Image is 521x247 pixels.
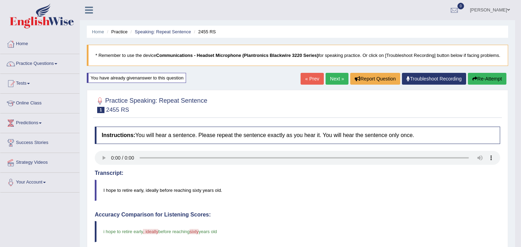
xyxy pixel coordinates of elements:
[402,73,466,85] a: Troubleshoot Recording
[350,73,400,85] button: Report Question
[0,133,79,151] a: Success Stories
[190,229,199,234] span: sixty
[95,96,207,113] h2: Practice Speaking: Repeat Sentence
[199,229,217,234] span: years old
[106,107,129,113] small: 2455 RS
[95,170,500,176] h4: Transcript:
[0,94,79,111] a: Online Class
[95,212,500,218] h4: Accuracy Comparison for Listening Scores:
[468,73,506,85] button: Re-Attempt
[87,45,508,66] blockquote: * Remember to use the device for speaking practice. Or click on [Troubleshoot Recording] button b...
[103,229,143,234] span: i hope to retire early
[102,132,135,138] b: Instructions:
[192,28,216,35] li: 2455 RS
[95,180,500,201] blockquote: I hope to retire early, ideally before reaching sixty years old.
[97,107,104,113] span: 1
[95,127,500,144] h4: You will hear a sentence. Please repeat the sentence exactly as you hear it. You will hear the se...
[0,34,79,52] a: Home
[158,229,190,234] span: before reaching
[457,3,464,9] span: 0
[135,29,191,34] a: Speaking: Repeat Sentence
[156,53,318,58] b: Communications - Headset Microphone (Plantronics Blackwire 3220 Series)
[143,229,158,234] span: , ideally
[326,73,348,85] a: Next »
[301,73,323,85] a: « Prev
[0,173,79,190] a: Your Account
[0,54,79,71] a: Practice Questions
[0,74,79,91] a: Tests
[0,153,79,170] a: Strategy Videos
[105,28,127,35] li: Practice
[92,29,104,34] a: Home
[0,113,79,131] a: Predictions
[87,73,186,83] div: You have already given answer to this question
